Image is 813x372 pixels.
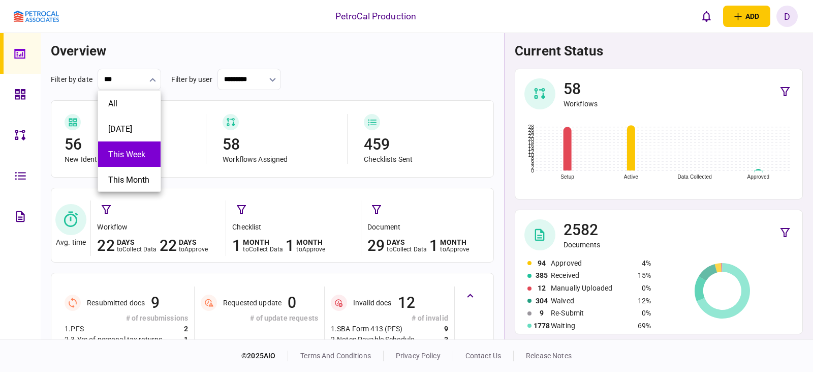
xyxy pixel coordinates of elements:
span: all [108,99,117,108]
button: this month [108,175,150,185]
span: [DATE] [108,124,132,134]
button: all [108,99,150,108]
button: this week [108,150,150,159]
button: [DATE] [108,124,150,134]
span: this week [108,150,145,159]
span: this month [108,175,149,185]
